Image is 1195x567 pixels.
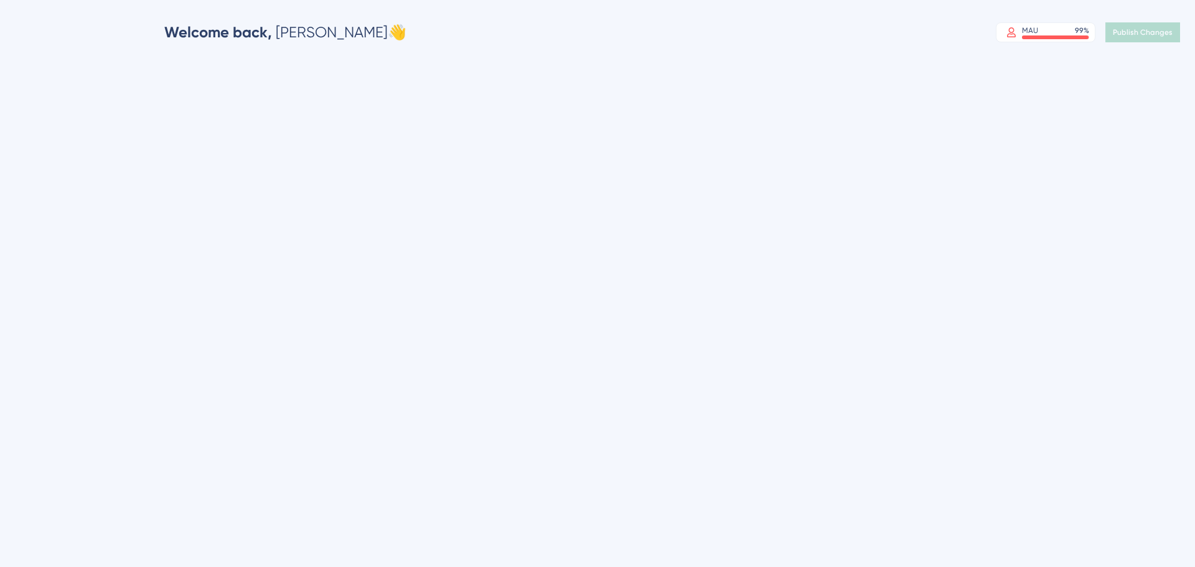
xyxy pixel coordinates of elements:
div: MAU [1022,26,1038,35]
div: [PERSON_NAME] 👋 [164,22,406,42]
span: Publish Changes [1113,27,1173,37]
div: 99 % [1075,26,1089,35]
button: Publish Changes [1105,22,1180,42]
span: Welcome back, [164,23,272,41]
